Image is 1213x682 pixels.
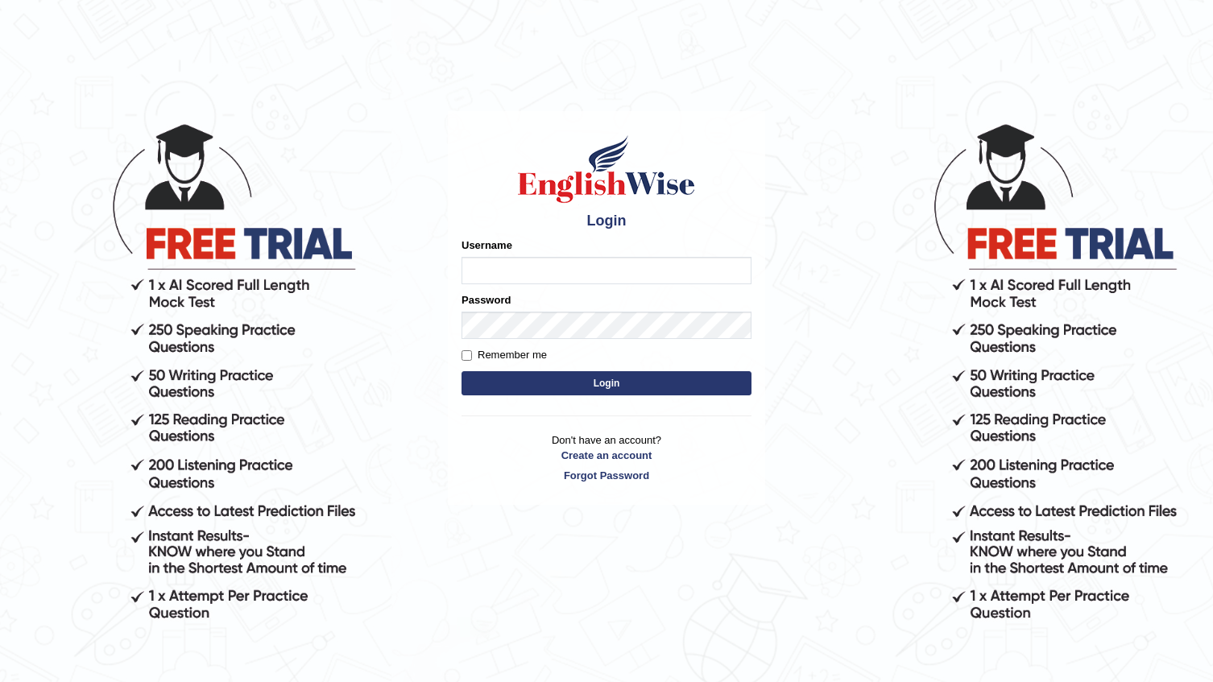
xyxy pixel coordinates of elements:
[462,448,751,463] a: Create an account
[462,292,511,308] label: Password
[462,432,751,482] p: Don't have an account?
[462,238,512,253] label: Username
[462,350,472,361] input: Remember me
[462,347,547,363] label: Remember me
[462,468,751,483] a: Forgot Password
[462,213,751,229] h4: Login
[462,371,751,395] button: Login
[515,133,698,205] img: Logo of English Wise sign in for intelligent practice with AI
